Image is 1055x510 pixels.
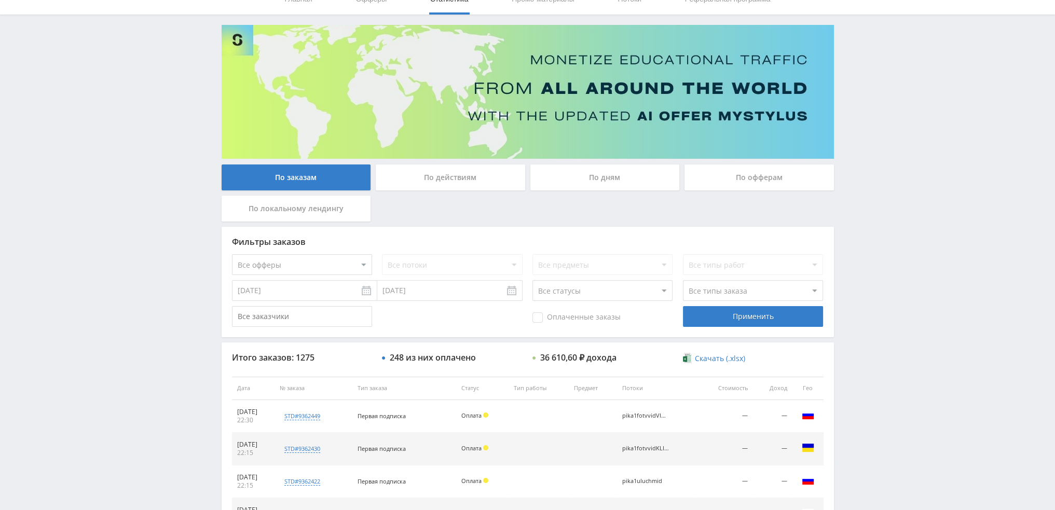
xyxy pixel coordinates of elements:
[237,440,270,449] div: [DATE]
[753,433,792,465] td: —
[275,377,352,400] th: № заказа
[683,306,823,327] div: Применить
[237,416,270,424] div: 22:30
[697,400,753,433] td: —
[569,377,616,400] th: Предмет
[232,237,824,246] div: Фильтры заказов
[697,433,753,465] td: —
[753,400,792,433] td: —
[697,377,753,400] th: Стоимость
[284,477,320,486] div: std#9362422
[622,478,669,485] div: pika1uluchmid
[617,377,697,400] th: Потоки
[622,445,669,452] div: pika1fotvvidKLING
[222,164,371,190] div: По заказам
[456,377,509,400] th: Статус
[483,445,488,450] span: Холд
[358,412,406,420] span: Первая подписка
[237,408,270,416] div: [DATE]
[352,377,456,400] th: Тип заказа
[461,477,482,485] span: Оплата
[461,411,482,419] span: Оплата
[753,465,792,498] td: —
[530,164,680,190] div: По дням
[284,412,320,420] div: std#9362449
[483,478,488,483] span: Холд
[237,473,270,481] div: [DATE]
[509,377,569,400] th: Тип работы
[802,474,814,487] img: rus.png
[284,445,320,453] div: std#9362430
[683,353,745,364] a: Скачать (.xlsx)
[483,412,488,418] span: Холд
[802,409,814,421] img: rus.png
[697,465,753,498] td: —
[390,353,476,362] div: 248 из них оплачено
[802,442,814,454] img: ukr.png
[222,25,834,159] img: Banner
[684,164,834,190] div: По офферам
[358,477,406,485] span: Первая подписка
[232,306,372,327] input: Все заказчики
[237,481,270,490] div: 22:15
[222,196,371,222] div: По локальному лендингу
[683,353,692,363] img: xlsx
[695,354,745,363] span: Скачать (.xlsx)
[622,412,669,419] div: pika1fotvvidVIDGEN
[232,353,372,362] div: Итого заказов: 1275
[232,377,275,400] th: Дата
[376,164,525,190] div: По действиям
[792,377,824,400] th: Гео
[358,445,406,452] span: Первая подписка
[753,377,792,400] th: Доход
[540,353,616,362] div: 36 610,60 ₽ дохода
[461,444,482,452] span: Оплата
[237,449,270,457] div: 22:15
[532,312,621,323] span: Оплаченные заказы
